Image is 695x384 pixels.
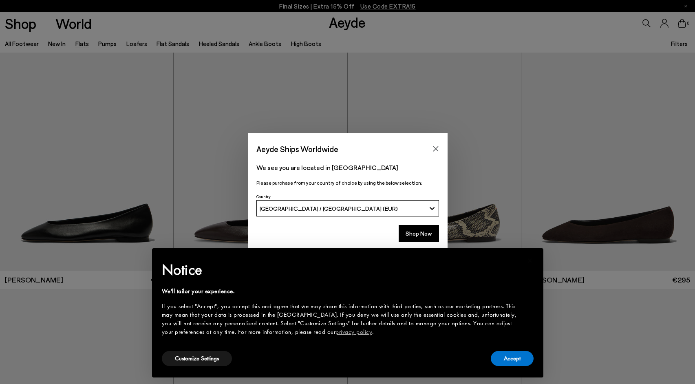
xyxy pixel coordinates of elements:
p: We see you are located in [GEOGRAPHIC_DATA] [256,163,439,172]
button: Accept [491,351,534,366]
span: × [527,254,533,267]
h2: Notice [162,259,521,280]
div: We'll tailor your experience. [162,287,521,296]
div: If you select "Accept", you accept this and agree that we may share this information with third p... [162,302,521,336]
span: Aeyde Ships Worldwide [256,142,338,156]
button: Customize Settings [162,351,232,366]
span: Country [256,194,271,199]
a: privacy policy [335,328,372,336]
button: Close [430,143,442,155]
button: Close this notice [521,251,540,270]
span: [GEOGRAPHIC_DATA] / [GEOGRAPHIC_DATA] (EUR) [260,205,398,212]
p: Please purchase from your country of choice by using the below selection: [256,179,439,187]
button: Shop Now [399,225,439,242]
